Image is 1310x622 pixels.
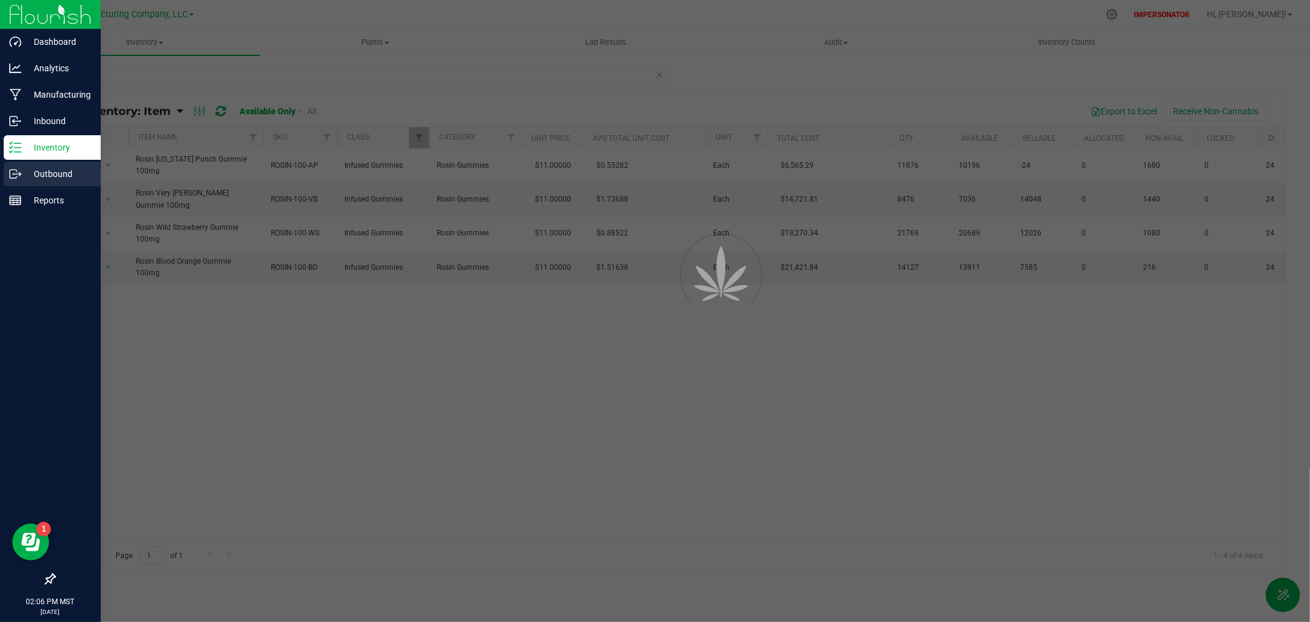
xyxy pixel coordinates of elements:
inline-svg: Dashboard [9,36,21,48]
p: Inbound [21,114,95,128]
p: Manufacturing [21,87,95,102]
inline-svg: Inventory [9,141,21,154]
inline-svg: Outbound [9,168,21,180]
p: Inventory [21,140,95,155]
p: Reports [21,193,95,208]
inline-svg: Inbound [9,115,21,127]
iframe: Resource center [12,524,49,561]
p: 02:06 PM MST [6,596,95,607]
inline-svg: Reports [9,194,21,207]
p: [DATE] [6,607,95,616]
p: Analytics [21,61,95,76]
p: Outbound [21,167,95,181]
inline-svg: Analytics [9,62,21,74]
p: Dashboard [21,34,95,49]
iframe: Resource center unread badge [36,522,51,537]
inline-svg: Manufacturing [9,89,21,101]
